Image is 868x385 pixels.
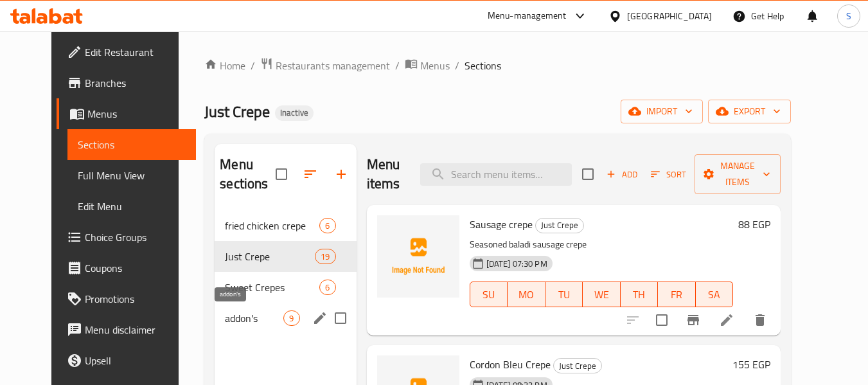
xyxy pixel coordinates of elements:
[310,309,330,328] button: edit
[475,285,502,304] span: SU
[545,282,583,307] button: TU
[85,353,186,368] span: Upsell
[738,215,770,233] h6: 88 EGP
[631,103,693,120] span: import
[275,107,314,118] span: Inactive
[695,154,781,194] button: Manage items
[215,205,356,339] nav: Menu sections
[626,285,653,304] span: TH
[465,58,501,73] span: Sections
[326,159,357,190] button: Add section
[470,215,533,234] span: Sausage crepe
[601,165,642,184] button: Add
[395,58,400,73] li: /
[696,282,734,307] button: SA
[220,155,275,193] h2: Menu sections
[215,303,356,334] div: addon's9edit
[846,9,851,23] span: S
[551,285,578,304] span: TU
[488,8,567,24] div: Menu-management
[601,165,642,184] span: Add item
[621,100,703,123] button: import
[260,57,390,74] a: Restaurants management
[588,285,616,304] span: WE
[745,305,775,336] button: delete
[251,58,255,73] li: /
[78,199,186,214] span: Edit Menu
[377,215,459,298] img: Sausage crepe
[320,220,335,232] span: 6
[642,165,695,184] span: Sort items
[57,253,197,283] a: Coupons
[57,67,197,98] a: Branches
[658,282,696,307] button: FR
[204,57,791,74] nav: breadcrumb
[719,312,734,328] a: Edit menu item
[627,9,712,23] div: [GEOGRAPHIC_DATA]
[283,310,299,326] div: items
[367,155,405,193] h2: Menu items
[470,282,508,307] button: SU
[648,165,689,184] button: Sort
[85,44,186,60] span: Edit Restaurant
[284,312,299,325] span: 9
[57,98,197,129] a: Menus
[648,307,675,334] span: Select to update
[701,285,729,304] span: SA
[57,283,197,314] a: Promotions
[85,260,186,276] span: Coupons
[275,105,314,121] div: Inactive
[67,129,197,160] a: Sections
[215,272,356,303] div: Sweet Crepes6
[455,58,459,73] li: /
[67,191,197,222] a: Edit Menu
[470,355,551,374] span: Cordon Bleu Crepe
[718,103,781,120] span: export
[536,218,583,233] span: Just Crepe
[319,218,335,233] div: items
[663,285,691,304] span: FR
[268,161,295,188] span: Select all sections
[225,249,315,264] span: Just Crepe
[87,106,186,121] span: Menus
[651,167,686,182] span: Sort
[225,280,319,295] span: Sweet Crepes
[57,345,197,376] a: Upsell
[57,222,197,253] a: Choice Groups
[621,282,659,307] button: TH
[554,359,601,373] span: Just Crepe
[215,241,356,272] div: Just Crepe19
[225,218,319,233] div: fried chicken crepe
[85,322,186,337] span: Menu disclaimer
[553,358,602,373] div: Just Crepe
[78,168,186,183] span: Full Menu View
[513,285,540,304] span: MO
[405,57,450,74] a: Menus
[535,218,584,233] div: Just Crepe
[481,258,553,270] span: [DATE] 07:30 PM
[85,75,186,91] span: Branches
[583,282,621,307] button: WE
[574,161,601,188] span: Select section
[204,97,270,126] span: Just Crepe
[320,282,335,294] span: 6
[605,167,639,182] span: Add
[315,249,335,264] div: items
[708,100,791,123] button: export
[420,163,572,186] input: search
[705,158,770,190] span: Manage items
[225,310,283,326] span: addon's
[319,280,335,295] div: items
[470,237,734,253] p: Seasoned baladi sausage crepe
[78,137,186,152] span: Sections
[85,229,186,245] span: Choice Groups
[85,291,186,307] span: Promotions
[678,305,709,336] button: Branch-specific-item
[315,251,335,263] span: 19
[57,314,197,345] a: Menu disclaimer
[215,210,356,241] div: fried chicken crepe6
[295,159,326,190] span: Sort sections
[67,160,197,191] a: Full Menu View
